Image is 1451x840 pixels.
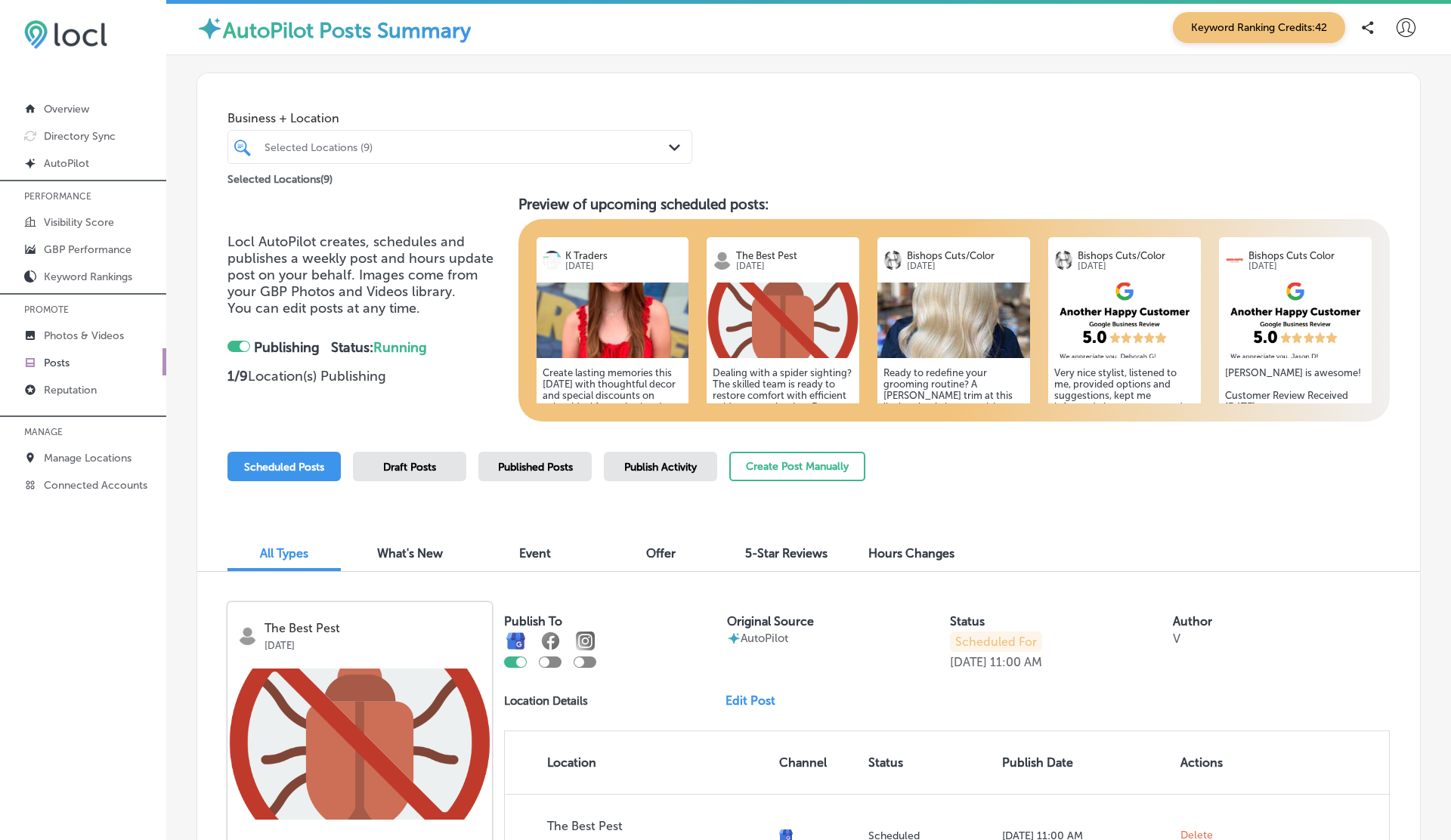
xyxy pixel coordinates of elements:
[1173,614,1212,628] label: Author
[950,655,987,669] p: [DATE]
[504,694,588,708] p: Location Details
[44,357,70,369] p: Posts
[862,731,996,794] th: Status
[44,270,132,283] p: Keyword Rankings
[498,461,573,474] span: Published Posts
[1173,12,1345,43] span: Keyword Ranking Credits: 42
[1054,251,1073,270] img: logo
[729,452,865,481] button: Create Post Manually
[44,130,116,143] p: Directory Sync
[505,731,773,794] th: Location
[996,731,1174,794] th: Publish Date
[227,111,692,125] span: Business + Location
[547,819,767,833] p: The Best Pest
[883,251,902,270] img: logo
[646,546,676,561] span: Offer
[265,635,481,651] p: [DATE]
[44,384,97,397] p: Reputation
[331,339,427,356] strong: Status:
[565,250,682,261] p: K Traders
[519,546,551,561] span: Event
[1174,731,1246,794] th: Actions
[1225,367,1366,412] h5: [PERSON_NAME] is awesome! Customer Review Received [DATE]
[1248,261,1366,271] p: [DATE]
[624,461,697,474] span: Publish Activity
[373,339,427,356] span: Running
[736,250,853,261] p: The Best Pest
[504,614,562,628] label: Publish To
[950,632,1042,652] p: Scheduled For
[518,196,1391,213] h3: Preview of upcoming scheduled posts:
[725,693,787,708] a: Edit Post
[537,283,689,358] img: 1756522575afa47685-8a87-491d-bc96-ed218ef39990_2025-08-29.jpg
[1219,283,1372,358] img: fb5bf190-7b0e-4204-97ea-a7bfcf937134.png
[907,261,1024,271] p: [DATE]
[741,632,788,645] p: AutoPilot
[1248,250,1366,261] p: Bishops Cuts Color
[1048,283,1201,358] img: 13d9a9e7-f292-4e86-bf1c-506397aea119.png
[907,250,1024,261] p: Bishops Cuts/Color
[377,546,443,561] span: What's New
[44,479,147,492] p: Connected Accounts
[868,546,954,561] span: Hours Changes
[227,300,420,317] span: You can edit posts at any time.
[44,216,114,229] p: Visibility Score
[736,261,853,271] p: [DATE]
[1078,261,1195,271] p: [DATE]
[1078,250,1195,261] p: Bishops Cuts/Color
[238,626,257,645] img: logo
[196,15,223,42] img: autopilot-icon
[254,339,320,356] strong: Publishing
[713,367,853,514] h5: Dealing with a spider sighting? The skilled team is ready to restore comfort with efficient spide...
[227,368,248,384] strong: 1 / 9
[883,367,1024,537] h5: Ready to redefine your grooming routine? A [PERSON_NAME] trim at this lively salon brings precisi...
[727,632,741,645] img: autopilot-icon
[1054,367,1195,458] h5: Very nice stylist, listened to me, provided options and suggestions, kept me informed about proce...
[950,614,985,628] label: Status
[44,103,89,116] p: Overview
[223,18,471,43] label: AutoPilot Posts Summary
[727,614,814,628] label: Original Source
[265,622,481,635] p: The Best Pest
[260,546,308,561] span: All Types
[713,251,732,270] img: logo
[227,368,506,384] p: Location(s) Publishing
[44,452,131,465] p: Manage Locations
[745,546,828,561] span: 5-Star Reviews
[877,283,1030,358] img: 1698697769a3a8b04c-6b40-4c1a-bd11-4e7d474a8209_2022-06-15.jpg
[227,669,492,820] img: d3f96c94-9ecd-4035-b297-9bc3a18493e1sign.png
[227,167,333,186] p: Selected Locations ( 9 )
[990,655,1042,669] p: 11:00 AM
[1173,632,1180,646] p: V
[44,329,124,342] p: Photos & Videos
[565,261,682,271] p: [DATE]
[543,367,683,537] h5: Create lasting memories this [DATE] with thoughtful decor and special discounts on suites ideal f...
[24,20,107,49] img: 6efc1275baa40be7c98c3b36c6bfde44.png
[707,283,859,358] img: d3f96c94-9ecd-4035-b297-9bc3a18493e1sign.png
[44,243,131,256] p: GBP Performance
[244,461,324,474] span: Scheduled Posts
[773,731,862,794] th: Channel
[265,141,670,153] div: Selected Locations (9)
[383,461,436,474] span: Draft Posts
[227,233,493,300] span: Locl AutoPilot creates, schedules and publishes a weekly post and hours update post on your behal...
[44,157,89,170] p: AutoPilot
[543,251,562,270] img: logo
[1225,251,1244,270] img: logo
